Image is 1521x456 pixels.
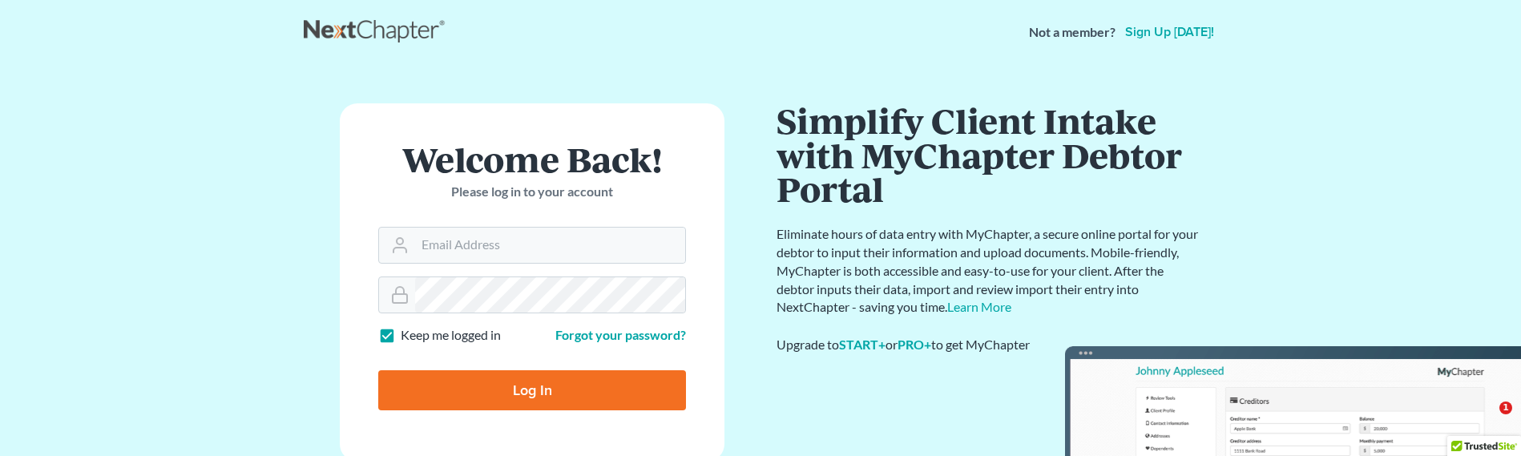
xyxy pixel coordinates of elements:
[378,370,686,410] input: Log In
[898,337,931,352] a: PRO+
[401,326,501,345] label: Keep me logged in
[777,103,1201,206] h1: Simplify Client Intake with MyChapter Debtor Portal
[378,142,686,176] h1: Welcome Back!
[1467,402,1505,440] iframe: Intercom live chat
[1499,402,1512,414] span: 1
[555,327,686,342] a: Forgot your password?
[415,228,685,263] input: Email Address
[1122,26,1217,38] a: Sign up [DATE]!
[777,336,1201,354] div: Upgrade to or to get MyChapter
[839,337,886,352] a: START+
[1029,23,1116,42] strong: Not a member?
[378,183,686,201] p: Please log in to your account
[947,299,1011,314] a: Learn More
[777,225,1201,317] p: Eliminate hours of data entry with MyChapter, a secure online portal for your debtor to input the...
